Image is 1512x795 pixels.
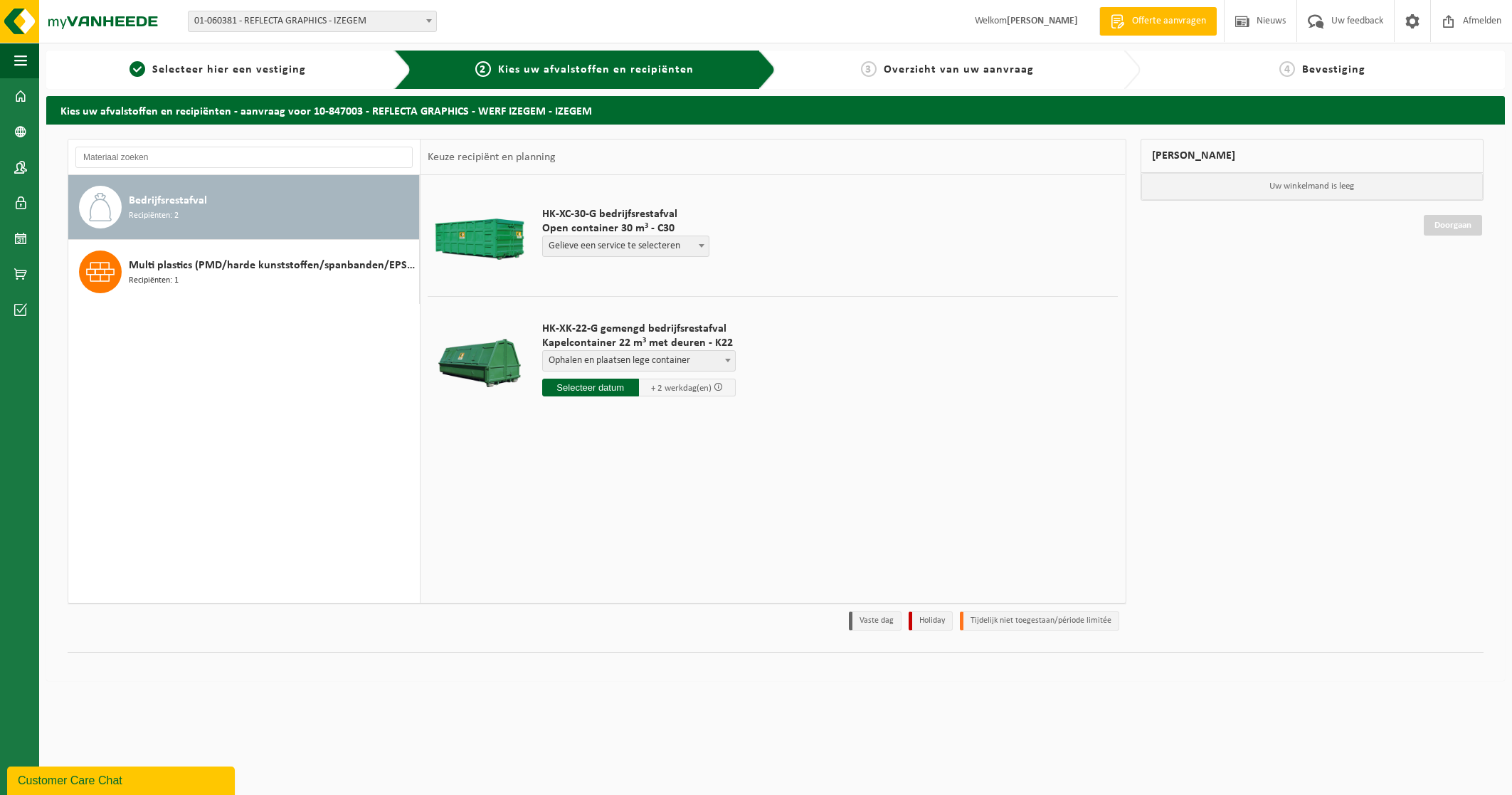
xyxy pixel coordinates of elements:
p: Uw winkelmand is leeg [1141,173,1484,200]
span: Kies uw afvalstoffen en recipiënten [498,64,694,75]
span: Ophalen en plaatsen lege container [543,351,735,371]
span: HK-XK-22-G gemengd bedrijfsrestafval [542,322,736,336]
span: 01-060381 - REFLECTA GRAPHICS - IZEGEM [188,11,437,32]
span: Multi plastics (PMD/harde kunststoffen/spanbanden/EPS/folie naturel/folie gemengd) [129,257,416,274]
a: Doorgaan [1424,215,1482,236]
span: Kapelcontainer 22 m³ met deuren - K22 [542,336,736,350]
span: Ophalen en plaatsen lege container [542,350,736,372]
span: Open container 30 m³ - C30 [542,221,709,236]
span: HK-XC-30-G bedrijfsrestafval [542,207,709,221]
a: Offerte aanvragen [1099,7,1217,36]
span: 2 [475,61,491,77]
span: Overzicht van uw aanvraag [884,64,1034,75]
a: 1Selecteer hier een vestiging [53,61,383,78]
span: Bevestiging [1302,64,1365,75]
div: [PERSON_NAME] [1141,139,1484,173]
button: Bedrijfsrestafval Recipiënten: 2 [68,175,420,240]
li: Tijdelijk niet toegestaan/période limitée [960,611,1119,631]
li: Vaste dag [849,611,902,631]
span: 1 [129,61,145,77]
span: 01-060381 - REFLECTA GRAPHICS - IZEGEM [189,11,436,31]
span: Recipiënten: 1 [129,274,179,288]
button: Multi plastics (PMD/harde kunststoffen/spanbanden/EPS/folie naturel/folie gemengd) Recipiënten: 1 [68,240,420,304]
span: Gelieve een service te selecteren [542,236,709,257]
span: Recipiënten: 2 [129,209,179,223]
span: Gelieve een service te selecteren [543,236,709,256]
li: Holiday [909,611,953,631]
span: Bedrijfsrestafval [129,192,207,209]
span: 4 [1279,61,1295,77]
div: Keuze recipiënt en planning [421,139,563,175]
iframe: chat widget [7,764,238,795]
strong: [PERSON_NAME] [1007,16,1078,26]
span: Offerte aanvragen [1128,14,1210,28]
input: Selecteer datum [542,379,639,396]
span: Selecteer hier een vestiging [152,64,306,75]
h2: Kies uw afvalstoffen en recipiënten - aanvraag voor 10-847003 - REFLECTA GRAPHICS - WERF IZEGEM -... [46,96,1505,124]
span: 3 [861,61,877,77]
input: Materiaal zoeken [75,147,413,168]
span: + 2 werkdag(en) [651,384,712,393]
